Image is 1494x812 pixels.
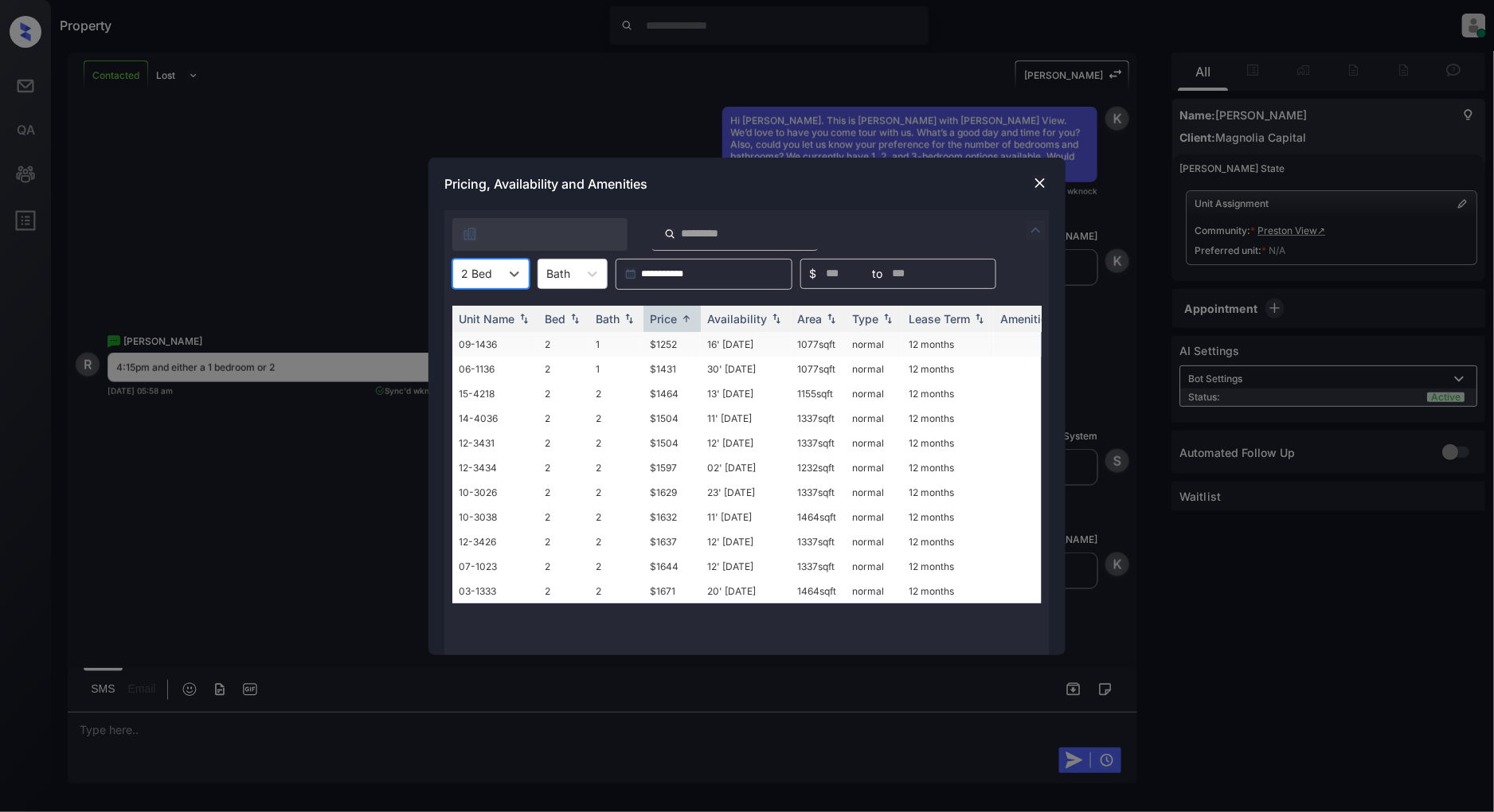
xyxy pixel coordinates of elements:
img: sorting [621,313,637,324]
td: 2 [589,480,643,505]
td: 07-1023 [452,554,538,579]
img: icon-zuma [462,226,478,242]
td: 11' [DATE] [701,505,791,529]
td: 09-1436 [452,332,538,357]
td: 12 months [902,406,994,431]
img: icon-zuma [664,227,676,241]
td: 1337 sqft [791,529,846,554]
div: Bed [545,312,565,326]
td: 1077 sqft [791,332,846,357]
img: sorting [880,313,896,324]
td: 12' [DATE] [701,554,791,579]
td: $1637 [643,529,701,554]
td: $1464 [643,381,701,406]
td: $1504 [643,406,701,431]
td: 13' [DATE] [701,381,791,406]
td: 2 [538,332,589,357]
img: sorting [823,313,839,324]
td: $1252 [643,332,701,357]
td: 1 [589,332,643,357]
td: 2 [538,431,589,455]
td: 16' [DATE] [701,332,791,357]
td: 12 months [902,332,994,357]
div: Type [852,312,878,326]
td: 03-1333 [452,579,538,603]
td: 1464 sqft [791,505,846,529]
td: 15-4218 [452,381,538,406]
td: 2 [538,505,589,529]
td: 23' [DATE] [701,480,791,505]
td: 2 [589,406,643,431]
td: normal [846,455,902,480]
td: 12 months [902,505,994,529]
td: 1337 sqft [791,480,846,505]
td: normal [846,480,902,505]
td: 2 [538,455,589,480]
td: normal [846,381,902,406]
td: $1597 [643,455,701,480]
td: 12 months [902,579,994,603]
td: normal [846,332,902,357]
td: 1077 sqft [791,357,846,381]
td: 12 months [902,431,994,455]
div: Pricing, Availability and Amenities [428,158,1066,210]
td: 2 [538,480,589,505]
td: 12-3434 [452,455,538,480]
td: 11' [DATE] [701,406,791,431]
td: 1464 sqft [791,579,846,603]
td: 2 [589,579,643,603]
img: sorting [972,313,988,324]
td: 2 [538,579,589,603]
td: 12-3431 [452,431,538,455]
td: 1337 sqft [791,431,846,455]
td: 2 [589,505,643,529]
td: 12 months [902,554,994,579]
td: 2 [538,529,589,554]
td: 30' [DATE] [701,357,791,381]
td: 20' [DATE] [701,579,791,603]
td: 02' [DATE] [701,455,791,480]
td: $1632 [643,505,701,529]
td: 1 [589,357,643,381]
div: Unit Name [459,312,514,326]
td: 12-3426 [452,529,538,554]
td: normal [846,431,902,455]
td: 1155 sqft [791,381,846,406]
div: Lease Term [909,312,970,326]
span: to [872,265,882,283]
td: 1232 sqft [791,455,846,480]
td: 06-1136 [452,357,538,381]
img: sorting [516,313,532,324]
div: Amenities [1000,312,1054,326]
td: 2 [538,357,589,381]
td: 2 [538,381,589,406]
td: normal [846,406,902,431]
img: sorting [567,313,583,324]
td: 1337 sqft [791,406,846,431]
td: 12' [DATE] [701,529,791,554]
td: $1504 [643,431,701,455]
td: normal [846,579,902,603]
td: normal [846,357,902,381]
div: Price [650,312,677,326]
td: 14-4036 [452,406,538,431]
td: normal [846,529,902,554]
td: 12 months [902,381,994,406]
td: 2 [589,529,643,554]
td: 12 months [902,455,994,480]
img: icon-zuma [1027,221,1046,240]
td: normal [846,554,902,579]
td: 12 months [902,529,994,554]
td: $1629 [643,480,701,505]
td: $1644 [643,554,701,579]
td: $1671 [643,579,701,603]
td: normal [846,505,902,529]
td: 10-3026 [452,480,538,505]
td: 2 [538,554,589,579]
td: 2 [589,381,643,406]
td: 10-3038 [452,505,538,529]
img: sorting [769,313,784,324]
td: 2 [589,455,643,480]
td: $1431 [643,357,701,381]
img: close [1032,175,1048,191]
